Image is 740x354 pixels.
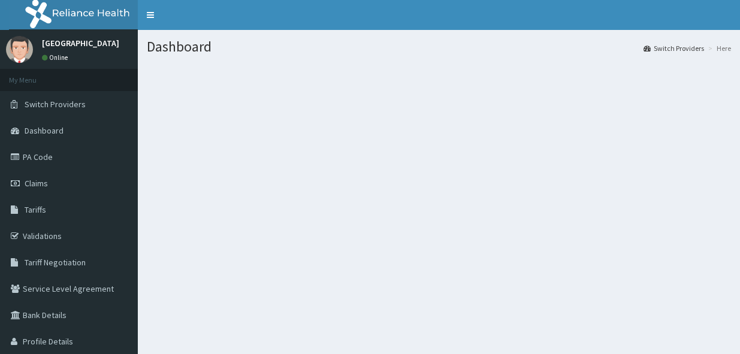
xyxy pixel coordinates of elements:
[147,39,731,55] h1: Dashboard
[25,99,86,110] span: Switch Providers
[705,43,731,53] li: Here
[6,36,33,63] img: User Image
[25,178,48,189] span: Claims
[42,39,119,47] p: [GEOGRAPHIC_DATA]
[42,53,71,62] a: Online
[644,43,704,53] a: Switch Providers
[25,125,64,136] span: Dashboard
[25,257,86,268] span: Tariff Negotiation
[25,204,46,215] span: Tariffs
